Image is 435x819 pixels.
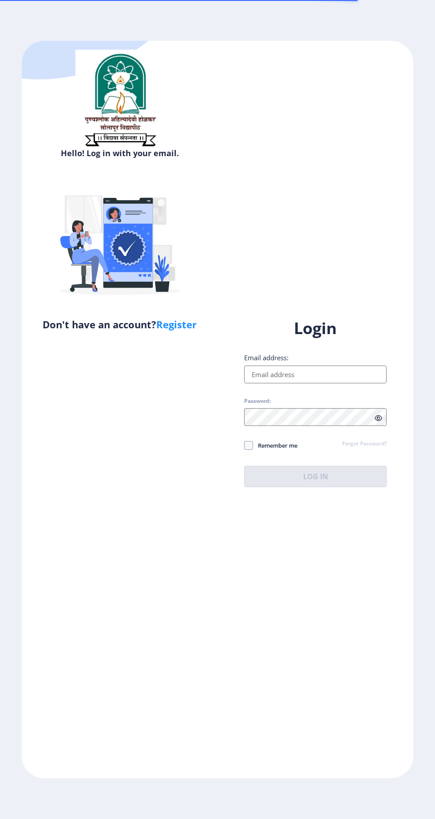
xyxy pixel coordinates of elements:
img: Verified-rafiki.svg [42,162,198,317]
input: Email address [244,366,387,383]
h5: Don't have an account? [28,317,211,331]
label: Email address: [244,353,289,362]
label: Password: [244,398,271,405]
h1: Login [244,318,387,339]
button: Log In [244,466,387,487]
a: Register [156,318,197,331]
img: sulogo.png [75,50,164,150]
a: Forgot Password? [342,440,387,448]
span: Remember me [253,440,297,451]
h6: Hello! Log in with your email. [28,148,211,158]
